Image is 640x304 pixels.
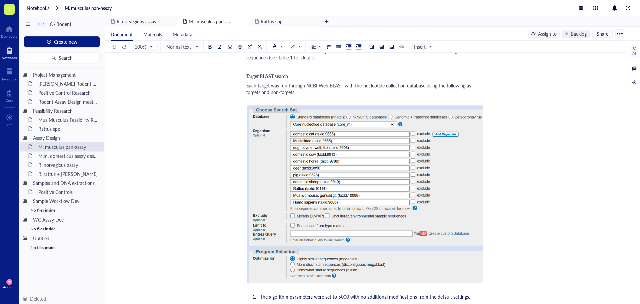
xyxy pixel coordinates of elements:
[2,77,17,81] div: Inventory
[30,196,101,206] div: Sample Workflow Dev
[632,51,636,56] div: AI
[35,124,101,133] div: Rattus spp.
[6,98,13,102] div: Core
[38,22,44,26] div: ICR
[173,31,192,38] span: Metadata
[30,133,101,142] div: Assay Design
[111,31,133,38] span: Document
[27,5,49,11] a: Notebooks
[246,73,288,79] span: Target BLAST search
[65,5,112,11] a: M. musculus pan-assay
[246,82,472,95] span: Each target was run through NCBI Web BLAST with the nucleotide collection database using the foll...
[30,178,101,188] div: Samples and DNA extractions
[48,21,71,27] span: IC - Rodent
[1,24,18,38] a: Dashboard
[597,31,608,37] span: Share
[6,88,13,102] a: Core
[35,151,101,161] div: M.m. domesticus assay design
[20,243,104,252] div: No files inside
[35,160,101,170] div: R. norvegicus assay
[1,34,18,38] div: Dashboard
[35,169,101,179] div: R. rattus + [PERSON_NAME]
[30,215,101,224] div: WC Assay Dev
[2,66,17,81] a: Inventory
[35,142,101,151] div: M. musculus pan-assay
[30,295,46,302] div: Deleted
[8,4,11,13] span: T
[260,293,470,300] span: The algorithm parameters were set to 5000 with no additional modifications from the default setti...
[2,45,17,60] a: Notebook
[135,44,152,50] span: 100%
[20,224,104,234] div: No files inside
[246,105,484,284] img: genemod-experiment-image
[59,55,73,60] span: Search
[2,56,17,60] div: Notebook
[35,79,101,88] div: [PERSON_NAME] Rodent Test Full Proposal
[30,106,101,115] div: Feasibility Research
[24,36,100,47] button: Create new
[166,44,199,50] span: Normal text
[35,115,101,124] div: Mus Musculus Feasibility Research
[8,281,11,283] span: MB
[3,285,16,289] div: Account
[571,30,587,37] div: Backlog
[54,39,77,44] span: Create new
[35,97,101,106] div: Rodent Assay Design meeting_[DATE]
[30,234,101,243] div: Untitled
[143,31,162,38] span: Materials
[6,123,13,127] div: Add
[592,30,613,38] button: Share
[414,44,432,50] span: Insert
[20,206,104,215] div: No files inside
[538,30,557,37] div: Assign to
[35,88,101,97] div: Positive Control Research
[35,187,101,197] div: Positive Controls
[24,52,100,63] button: Search
[30,70,101,79] div: Project Management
